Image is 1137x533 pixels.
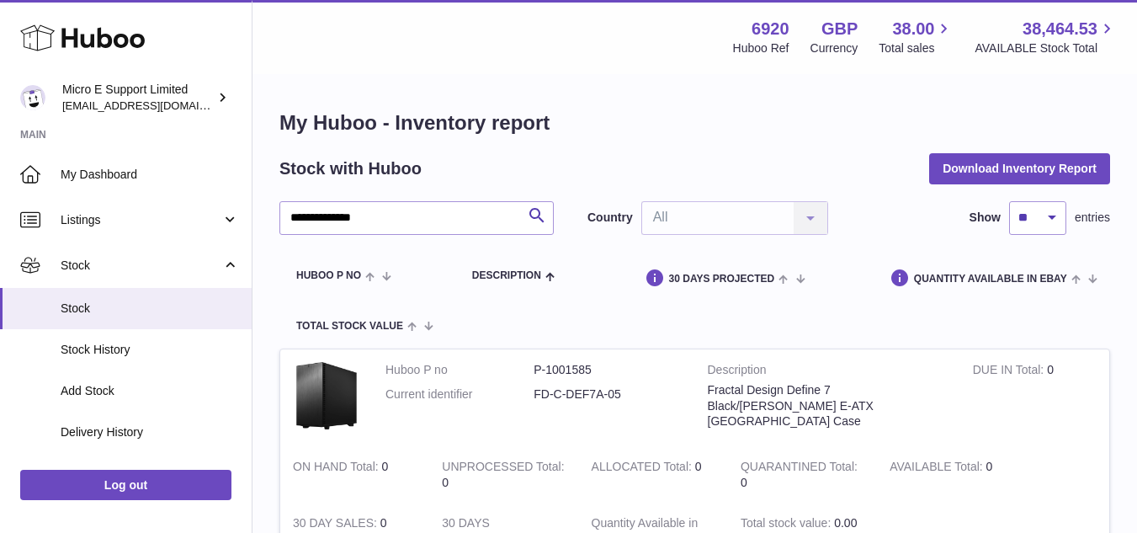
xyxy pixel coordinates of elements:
strong: ON HAND Total [293,460,382,477]
label: Country [587,210,633,226]
span: My Dashboard [61,167,239,183]
span: 38,464.53 [1023,18,1097,40]
img: product image [293,362,360,429]
dd: P-1001585 [534,362,682,378]
div: Micro E Support Limited [62,82,214,114]
span: 0.00 [834,516,857,530]
dd: FD-C-DEF7A-05 [534,386,682,402]
span: Listings [61,212,221,228]
a: Log out [20,470,231,500]
span: ASN Uploads [61,466,239,482]
h1: My Huboo - Inventory report [279,109,1110,136]
strong: GBP [821,18,858,40]
h2: Stock with Huboo [279,157,422,180]
a: 38.00 Total sales [879,18,954,56]
a: 38,464.53 AVAILABLE Stock Total [975,18,1117,56]
span: 38.00 [892,18,934,40]
div: Currency [810,40,858,56]
strong: QUARANTINED Total [741,460,858,477]
span: 0 [741,476,747,489]
td: 0 [280,446,429,504]
span: Add Stock [61,383,239,399]
div: Fractal Design Define 7 Black/[PERSON_NAME] E-ATX [GEOGRAPHIC_DATA] Case [708,382,948,430]
td: 0 [960,349,1109,446]
span: 30 DAYS PROJECTED [669,274,775,285]
dt: Huboo P no [385,362,534,378]
span: Delivery History [61,424,239,440]
span: Total sales [879,40,954,56]
button: Download Inventory Report [929,153,1110,184]
strong: 6920 [752,18,789,40]
span: [EMAIL_ADDRESS][DOMAIN_NAME] [62,99,247,112]
strong: DUE IN Total [973,363,1047,381]
span: Stock [61,301,239,317]
span: Stock [61,258,221,274]
span: Total stock value [296,321,403,332]
strong: AVAILABLE Total [890,460,986,477]
span: Huboo P no [296,270,361,281]
strong: UNPROCESSED Total [442,460,564,477]
span: entries [1075,210,1110,226]
img: contact@micropcsupport.com [20,85,45,110]
td: 0 [579,446,728,504]
span: Quantity Available in eBay [914,274,1067,285]
td: 0 [877,446,1026,504]
div: Huboo Ref [733,40,789,56]
dt: Current identifier [385,386,534,402]
span: AVAILABLE Stock Total [975,40,1117,56]
label: Show [970,210,1001,226]
strong: Description [708,362,948,382]
strong: ALLOCATED Total [592,460,695,477]
span: Stock History [61,342,239,358]
td: 0 [429,446,578,504]
span: Description [472,270,541,281]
